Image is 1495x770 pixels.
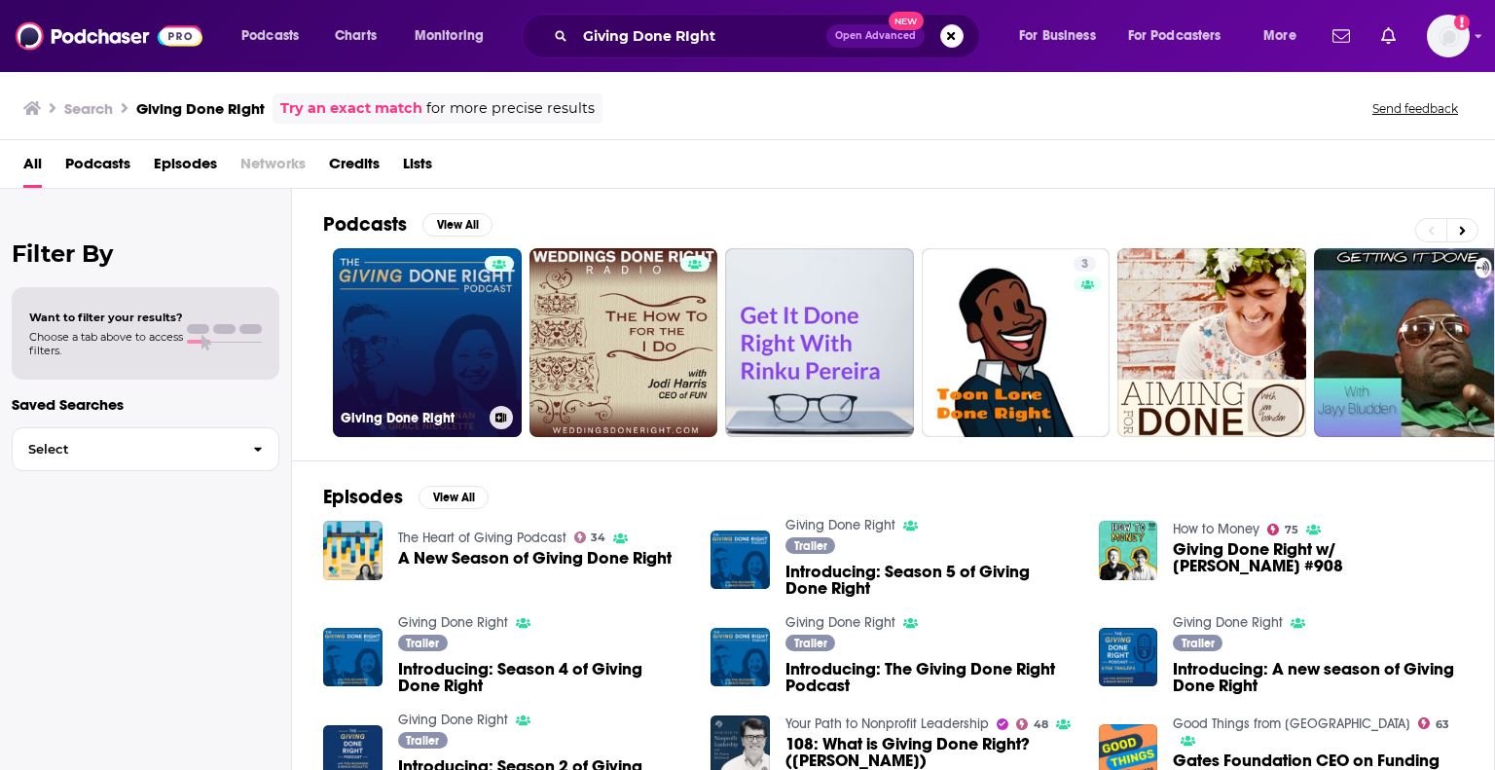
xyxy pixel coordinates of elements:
[426,97,595,120] span: for more precise results
[228,20,324,52] button: open menu
[12,395,279,414] p: Saved Searches
[398,530,566,546] a: The Heart of Giving Podcast
[540,14,999,58] div: Search podcasts, credits, & more...
[1173,614,1283,631] a: Giving Done Right
[711,531,770,590] img: Introducing: Season 5 of Giving Done Right
[1250,20,1321,52] button: open menu
[323,485,489,509] a: EpisodesView All
[241,22,299,50] span: Podcasts
[1173,521,1259,537] a: How to Money
[23,148,42,188] a: All
[574,532,606,543] a: 34
[711,628,770,687] img: Introducing: The Giving Done Right Podcast
[280,97,422,120] a: Try an exact match
[1005,20,1120,52] button: open menu
[406,735,439,747] span: Trailer
[1099,521,1158,580] img: Giving Done Right w/ Phil Buchanan #908
[1418,717,1449,729] a: 63
[1173,541,1463,574] a: Giving Done Right w/ Phil Buchanan #908
[13,443,237,456] span: Select
[1128,22,1222,50] span: For Podcasters
[401,20,509,52] button: open menu
[1263,22,1296,50] span: More
[835,31,916,41] span: Open Advanced
[1454,15,1470,30] svg: Add a profile image
[1099,628,1158,687] a: Introducing: A new season of Giving Done Right
[1173,661,1463,694] a: Introducing: A new season of Giving Done Right
[1267,524,1298,535] a: 75
[65,148,130,188] a: Podcasts
[785,736,1076,769] a: 108: What is Giving Done Right? (Phil Buchanan)
[335,22,377,50] span: Charts
[398,614,508,631] a: Giving Done Right
[1427,15,1470,57] img: User Profile
[16,18,202,55] img: Podchaser - Follow, Share and Rate Podcasts
[323,212,407,237] h2: Podcasts
[1427,15,1470,57] span: Logged in as nilam.mukherjee
[1427,15,1470,57] button: Show profile menu
[1373,19,1404,53] a: Show notifications dropdown
[240,148,306,188] span: Networks
[1182,638,1215,649] span: Trailer
[333,248,522,437] a: Giving Done Right
[422,213,492,237] button: View All
[12,427,279,471] button: Select
[794,638,827,649] span: Trailer
[785,715,989,732] a: Your Path to Nonprofit Leadership
[323,521,383,580] img: A New Season of Giving Done Right
[398,550,672,567] a: A New Season of Giving Done Right
[323,212,492,237] a: PodcastsView All
[1019,22,1096,50] span: For Business
[575,20,826,52] input: Search podcasts, credits, & more...
[922,248,1111,437] a: 3
[154,148,217,188] a: Episodes
[1285,526,1298,534] span: 75
[785,736,1076,769] span: 108: What is Giving Done Right? ([PERSON_NAME])
[419,486,489,509] button: View All
[794,540,827,552] span: Trailer
[1016,718,1048,730] a: 48
[323,485,403,509] h2: Episodes
[398,712,508,728] a: Giving Done Right
[1034,720,1048,729] span: 48
[785,564,1076,597] a: Introducing: Season 5 of Giving Done Right
[1173,541,1463,574] span: Giving Done Right w/ [PERSON_NAME] #908
[415,22,484,50] span: Monitoring
[398,661,688,694] span: Introducing: Season 4 of Giving Done Right
[1115,20,1250,52] button: open menu
[889,12,924,30] span: New
[785,517,895,533] a: Giving Done Right
[29,311,183,324] span: Want to filter your results?
[1367,100,1464,117] button: Send feedback
[403,148,432,188] a: Lists
[322,20,388,52] a: Charts
[341,410,482,426] h3: Giving Done Right
[1325,19,1358,53] a: Show notifications dropdown
[64,99,113,118] h3: Search
[1173,715,1410,732] a: Good Things from Lemonada
[1081,255,1088,275] span: 3
[591,533,605,542] span: 34
[406,638,439,649] span: Trailer
[785,661,1076,694] a: Introducing: The Giving Done Right Podcast
[29,330,183,357] span: Choose a tab above to access filters.
[329,148,380,188] a: Credits
[1074,256,1096,272] a: 3
[826,24,925,48] button: Open AdvancedNew
[323,628,383,687] img: Introducing: Season 4 of Giving Done Right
